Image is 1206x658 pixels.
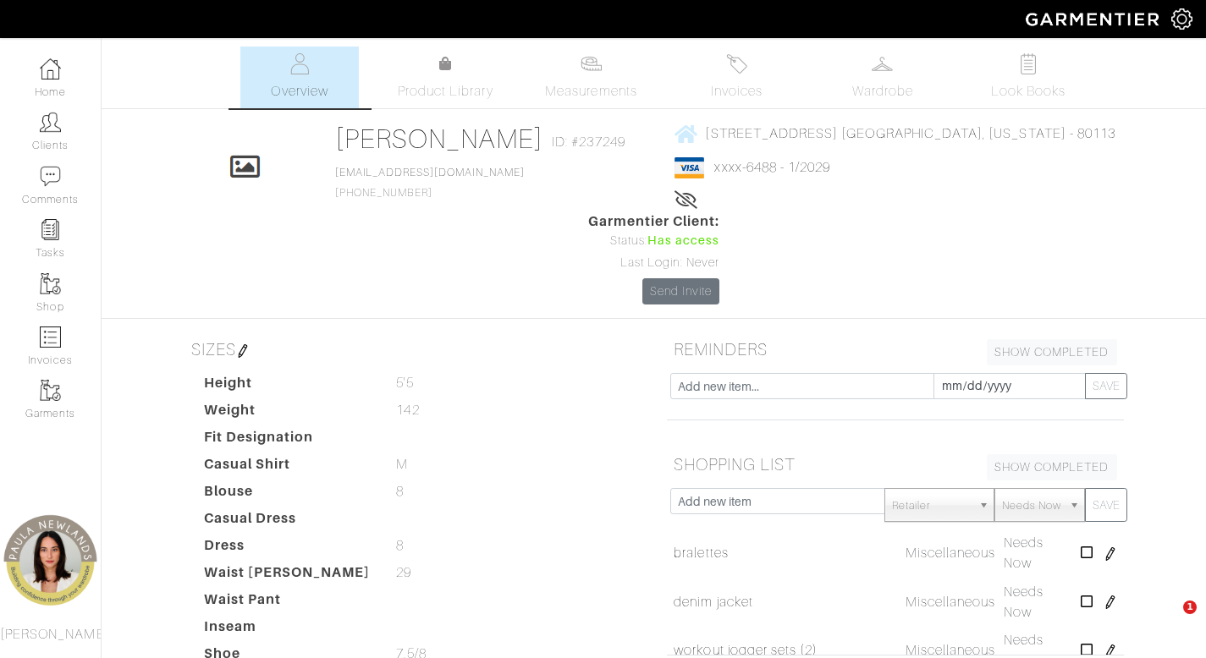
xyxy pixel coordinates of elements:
span: Miscellaneous [906,546,996,561]
img: reminder-icon-8004d30b9f0a5d33ae49ab947aed9ed385cf756f9e5892f1edd6e32f2345188e.png [40,219,61,240]
img: garments-icon-b7da505a4dc4fd61783c78ac3ca0ef83fa9d6f193b1c9dc38574b1d14d53ca28.png [40,273,61,294]
img: orders-icon-0abe47150d42831381b5fb84f609e132dff9fe21cb692f30cb5eec754e2cba89.png [40,326,61,348]
dt: Height [191,373,384,400]
img: measurements-466bbee1fd09ba9460f595b01e5d73f9e2bff037440d3c8f018324cb6cdf7a4a.svg [581,53,602,74]
dt: Inseam [191,617,384,644]
a: Overview [240,47,359,108]
img: clients-icon-6bae9207a08558b7cb47a8932f037763ab4055f8c8b6bfacd5dc20c3e0201464.png [40,112,61,133]
a: [STREET_ADDRESS] [GEOGRAPHIC_DATA], [US_STATE] - 80113 [675,123,1115,144]
dt: Dress [191,535,384,562]
dt: Waist [PERSON_NAME] [191,562,384,589]
span: 29 [396,562,411,583]
span: 8 [396,535,404,556]
img: dashboard-icon-dbcd8f5a0b271acd01030246c82b418ddd0df26cd7fceb0bd07c9910d44c42f6.png [40,58,61,80]
span: Garmentier Client: [588,211,720,232]
span: Miscellaneous [906,595,996,610]
dt: Casual Dress [191,508,384,535]
span: Product Library [398,81,493,101]
a: Send Invite [642,278,720,304]
span: [STREET_ADDRESS] [GEOGRAPHIC_DATA], [US_STATE] - 80113 [705,126,1115,141]
input: Add new item... [670,373,934,399]
span: Needs Now [1002,489,1061,523]
img: basicinfo-40fd8af6dae0f16599ec9e87c0ef1c0a1fdea2edbe929e3d69a839185d80c458.svg [289,53,311,74]
a: [PERSON_NAME] [335,123,544,154]
dt: Blouse [191,481,384,508]
img: pen-cf24a1663064a2ec1b9c1bd2387e9de7a2fa800b781884d57f21acf72779bad2.png [1104,595,1117,609]
span: Retailer [892,489,972,523]
a: SHOW COMPLETED [987,339,1117,365]
img: visa-934b35602734be37eb7d5d7e5dbcd2044c359bf20a24dc3361ca3fa54326a8a7.png [675,157,704,178]
img: pen-cf24a1663064a2ec1b9c1bd2387e9de7a2fa800b781884d57f21acf72779bad2.png [236,344,250,358]
dt: Weight [191,400,384,427]
img: garmentier-logo-header-white-b43fb05a5012e4ada735d5af1a66efaba907eab6374d6393d1fbf88cb4ef424d.png [1017,4,1171,34]
span: 1 [1183,600,1197,614]
img: todo-9ac3debb85659649dc8f770b8b6100bb5dab4b48dedcbae339e5042a72dfd3cc.svg [1017,53,1038,74]
div: Last Login: Never [588,254,720,272]
span: 8 [396,481,404,502]
button: SAVE [1085,488,1127,522]
img: pen-cf24a1663064a2ec1b9c1bd2387e9de7a2fa800b781884d57f21acf72779bad2.png [1104,644,1117,658]
span: Needs Now [1004,584,1044,620]
span: Has access [647,232,720,250]
a: Measurements [531,47,651,108]
input: Add new item [670,488,886,514]
span: Needs Now [1004,535,1044,571]
img: wardrobe-487a4870c1b7c33e795ec22d11cfc2ed9d08956e64fb3008fe2437562e282088.svg [872,53,893,74]
h5: SIZES [184,332,642,366]
span: Overview [271,81,328,101]
span: 142 [396,400,419,420]
span: Wardrobe [852,81,913,101]
iframe: Intercom live chat [1148,600,1189,641]
div: Status: [588,232,720,250]
a: xxxx-6488 - 1/2029 [714,160,830,175]
dt: Waist Pant [191,589,384,617]
a: denim jacket [674,592,753,612]
span: [PHONE_NUMBER] [335,167,525,199]
span: M [396,454,408,474]
button: SAVE [1085,373,1127,399]
a: Wardrobe [823,47,942,108]
span: ID: #237249 [552,132,625,152]
a: [EMAIL_ADDRESS][DOMAIN_NAME] [335,167,525,178]
a: SHOW COMPLETED [987,454,1117,480]
img: gear-icon-white-bd11855cb880d31180b6d7d6211b90ccbf57a29d726f0c71d8c61bd08dd39cc2.png [1171,8,1192,30]
img: pen-cf24a1663064a2ec1b9c1bd2387e9de7a2fa800b781884d57f21acf72779bad2.png [1104,547,1117,561]
span: Look Books [991,81,1066,101]
a: Invoices [678,47,796,108]
h5: SHOPPING LIST [667,447,1124,481]
img: garments-icon-b7da505a4dc4fd61783c78ac3ca0ef83fa9d6f193b1c9dc38574b1d14d53ca28.png [40,380,61,401]
a: Look Books [969,47,1088,108]
dt: Casual Shirt [191,454,384,481]
dt: Fit Designation [191,427,384,454]
span: 5'5 [396,373,413,393]
a: bralettes [674,543,728,563]
a: Product Library [386,54,504,101]
img: comment-icon-a0a6a9ef722e966f86d9cbdc48e553b5cf19dbc54f86b18d962a5391bc8f6eb6.png [40,166,61,187]
span: Invoices [711,81,763,101]
span: Measurements [545,81,637,101]
h5: REMINDERS [667,332,1124,366]
span: Miscellaneous [906,643,996,658]
img: orders-27d20c2124de7fd6de4e0e44c1d41de31381a507db9b33961299e4e07d508b8c.svg [726,53,747,74]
